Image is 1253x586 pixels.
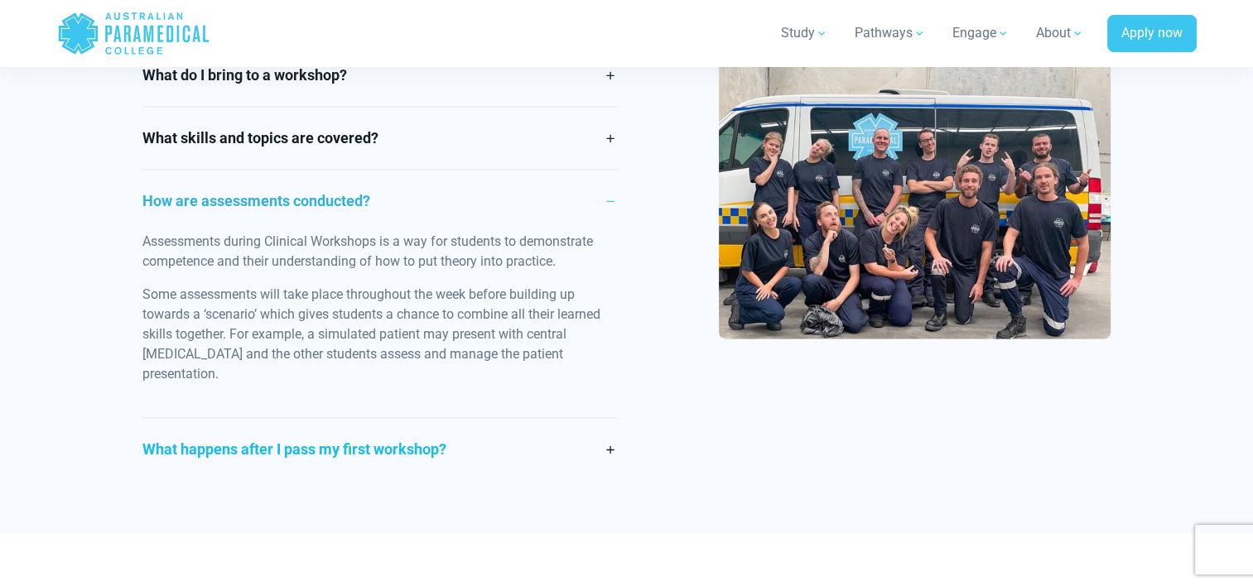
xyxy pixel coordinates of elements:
a: About [1026,10,1094,56]
a: Australian Paramedical College [57,7,210,60]
a: Study [771,10,838,56]
p: Assessments during Clinical Workshops is a way for students to demonstrate competence and their u... [142,232,617,271]
a: Engage [942,10,1019,56]
a: Pathways [845,10,936,56]
a: Apply now [1107,15,1197,53]
a: How are assessments conducted? [142,170,617,232]
a: What do I bring to a workshop? [142,44,617,106]
a: What skills and topics are covered? [142,107,617,169]
p: Some assessments will take place throughout the week before building up towards a ‘scenario’ whic... [142,285,617,384]
a: What happens after I pass my first workshop? [142,418,617,480]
